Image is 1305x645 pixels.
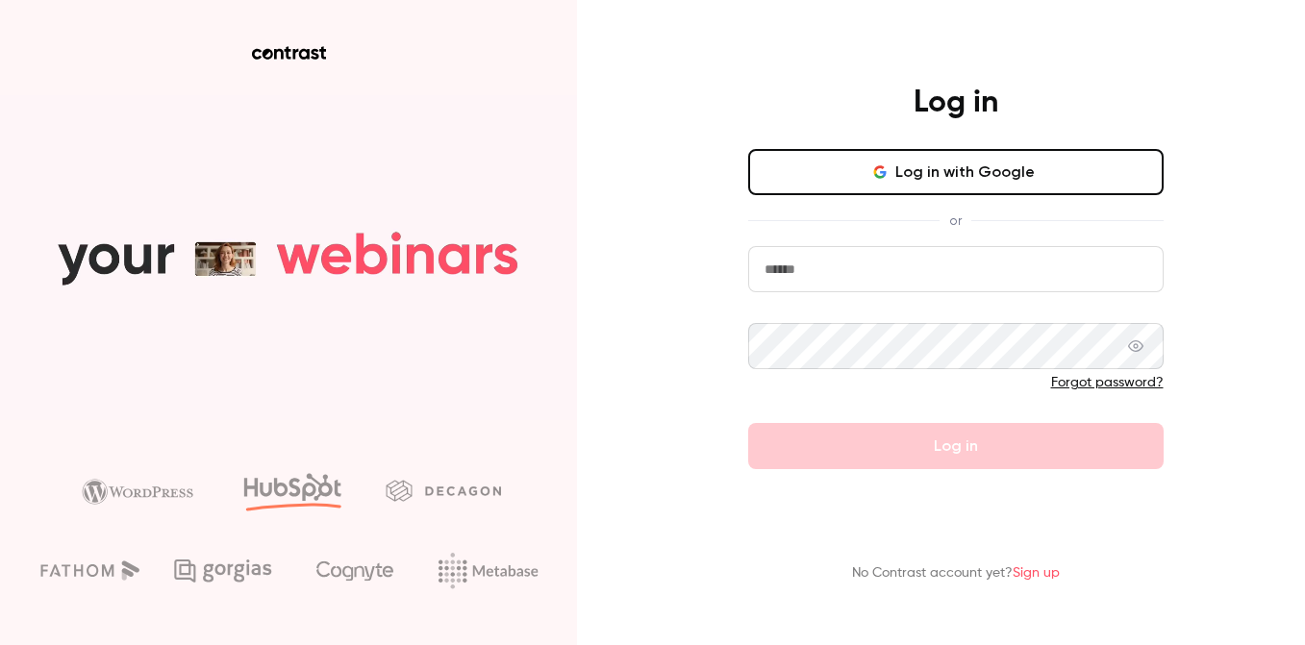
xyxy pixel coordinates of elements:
a: Sign up [1013,566,1060,580]
button: Log in with Google [748,149,1164,195]
p: No Contrast account yet? [852,563,1060,583]
h4: Log in [914,84,998,122]
a: Forgot password? [1051,376,1164,389]
span: or [940,211,971,231]
img: decagon [386,480,501,501]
